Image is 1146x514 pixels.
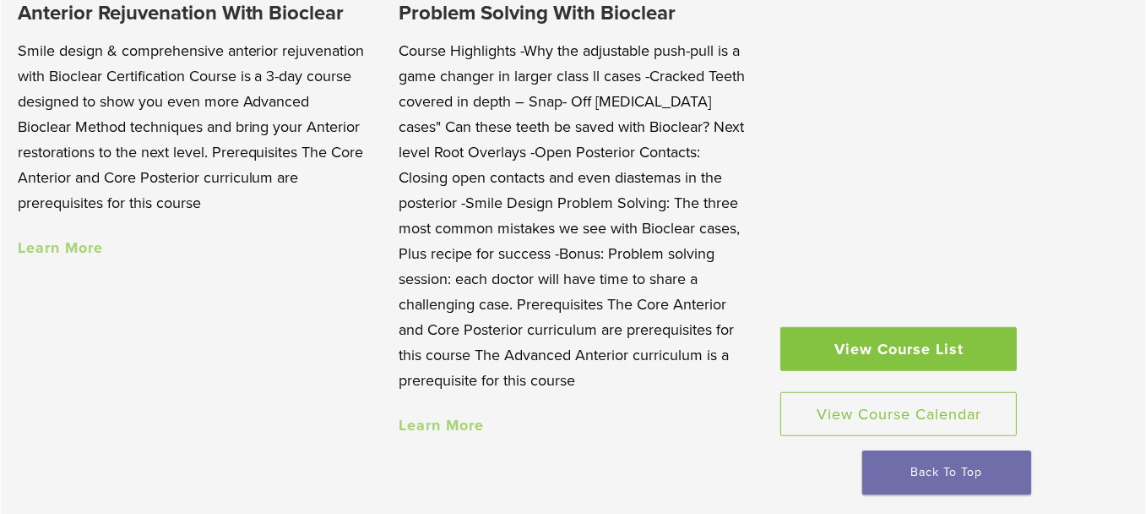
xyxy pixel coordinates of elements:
p: Course Highlights -Why the adjustable push-pull is a game changer in larger class ll cases -Crack... [399,38,747,393]
a: Learn More [399,416,485,435]
a: Learn More [18,238,103,257]
a: View Course List [780,327,1017,371]
a: View Course Calendar [780,392,1017,436]
a: Back To Top [862,451,1031,495]
p: Smile design & comprehensive anterior rejuvenation with Bioclear Certification Course is a 3-day ... [18,38,366,216]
